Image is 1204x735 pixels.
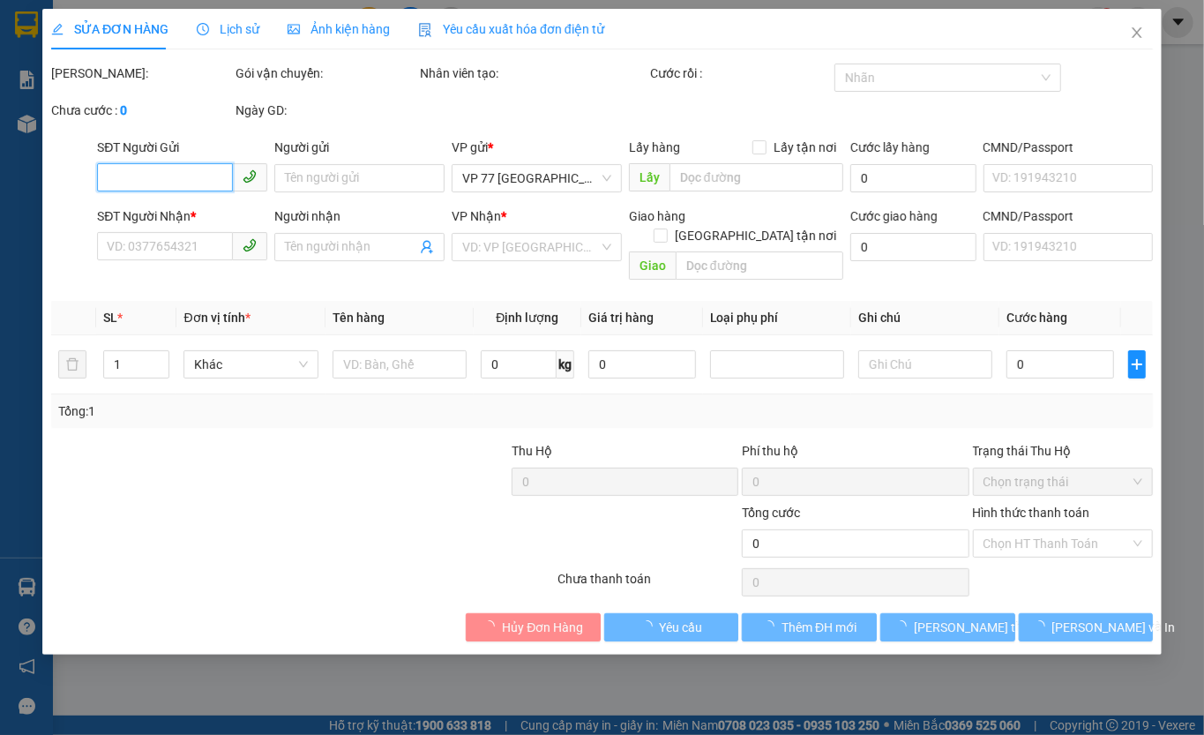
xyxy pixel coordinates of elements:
div: Ngày GD: [236,101,416,120]
span: Thu Hộ [512,444,552,458]
div: Người gửi [274,138,445,157]
span: kg [557,350,574,379]
div: VP gửi [452,138,622,157]
span: picture [288,23,300,35]
b: 0 [120,103,127,117]
button: plus [1127,350,1146,379]
th: Ghi chú [851,301,999,335]
span: edit [51,23,64,35]
span: clock-circle [197,23,209,35]
span: Khác [194,351,307,378]
button: Hủy Đơn Hàng [466,613,601,641]
span: VP Nhận [452,209,501,223]
th: Loại phụ phí [702,301,850,335]
span: [PERSON_NAME] và In [1052,618,1176,637]
span: Đơn vị tính [183,311,250,325]
span: Tổng cước [742,506,800,520]
span: Định lượng [496,311,558,325]
span: Yêu cầu xuất hóa đơn điện tử [418,22,604,36]
span: Lấy tận nơi [767,138,843,157]
div: Chưa cước : [51,101,232,120]
span: Lấy [629,163,669,191]
span: loading [482,620,502,633]
div: CMND/Passport [983,206,1153,226]
input: Dọc đường [676,251,843,280]
span: Giao [629,251,676,280]
div: SĐT Người Gửi [97,138,267,157]
button: Thêm ĐH mới [742,613,877,641]
button: [PERSON_NAME] và In [1019,613,1154,641]
span: Ảnh kiện hàng [288,22,390,36]
span: Thêm ĐH mới [781,618,856,637]
span: phone [243,238,257,252]
span: Tên hàng [332,311,384,325]
button: Yêu cầu [604,613,739,641]
span: loading [894,620,914,633]
input: Ghi Chú [858,350,992,379]
span: loading [762,620,781,633]
span: close [1130,26,1144,40]
div: CMND/Passport [983,138,1153,157]
div: Người nhận [274,206,445,226]
div: Tổng: 1 [58,401,467,421]
span: user-add [420,240,434,254]
span: SL [103,311,117,325]
span: phone [243,169,257,184]
input: Dọc đường [669,163,843,191]
input: Cước giao hàng [850,233,976,261]
span: Lấy hàng [629,140,680,154]
span: VP 77 Thái Nguyên [462,165,611,191]
span: SỬA ĐƠN HÀNG [51,22,168,36]
button: delete [58,350,86,379]
div: Trạng thái Thu Hộ [972,441,1153,461]
div: Gói vận chuyển: [236,64,416,83]
span: loading [639,620,659,633]
label: Hình thức thanh toán [972,506,1089,520]
button: [PERSON_NAME] thay đổi [880,613,1015,641]
span: Lịch sử [197,22,259,36]
span: Yêu cầu [659,618,702,637]
span: plus [1128,357,1145,371]
div: Cước rồi : [650,64,831,83]
img: icon [418,23,432,37]
span: loading [1033,620,1052,633]
div: Chưa thanh toán [556,569,740,600]
span: [PERSON_NAME] thay đổi [914,618,1055,637]
button: Close [1112,9,1162,58]
span: [GEOGRAPHIC_DATA] tận nơi [668,226,843,245]
div: [PERSON_NAME]: [51,64,232,83]
div: Phí thu hộ [742,441,968,468]
span: Giá trị hàng [588,311,654,325]
input: Cước lấy hàng [850,164,976,192]
span: Chọn trạng thái [983,469,1142,495]
span: Giao hàng [629,209,685,223]
span: Hủy Đơn Hàng [502,618,583,637]
label: Cước lấy hàng [850,140,930,154]
div: Nhân viên tạo: [420,64,647,83]
input: VD: Bàn, Ghế [332,350,466,379]
span: Cước hàng [1006,311,1067,325]
div: SĐT Người Nhận [97,206,267,226]
label: Cước giao hàng [850,209,938,223]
